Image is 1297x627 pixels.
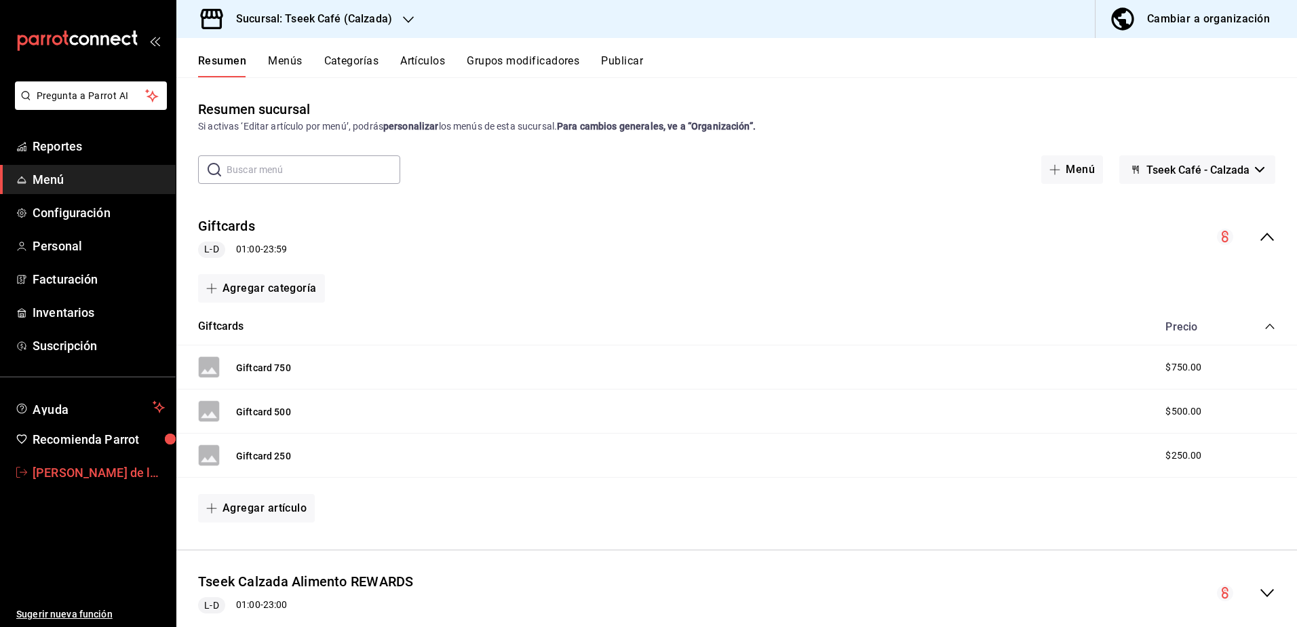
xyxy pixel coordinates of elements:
[1147,9,1270,28] div: Cambiar a organización
[225,11,392,27] h3: Sucursal: Tseek Café (Calzada)
[1152,320,1239,333] div: Precio
[198,597,413,613] div: 01:00 - 23:00
[33,137,165,155] span: Reportes
[176,206,1297,269] div: collapse-menu-row
[199,598,224,613] span: L-D
[1165,449,1201,463] span: $250.00
[198,319,244,335] button: Giftcards
[198,242,287,258] div: 01:00 - 23:59
[557,121,756,132] strong: Para cambios generales, ve a “Organización”.
[1264,321,1275,332] button: collapse-category-row
[1041,155,1103,184] button: Menú
[467,54,579,77] button: Grupos modificadores
[33,430,165,449] span: Recomienda Parrot
[1119,155,1275,184] button: Tseek Café - Calzada
[1165,404,1201,419] span: $500.00
[198,54,1297,77] div: navigation tabs
[268,54,302,77] button: Menús
[601,54,643,77] button: Publicar
[324,54,379,77] button: Categorías
[198,572,413,592] button: Tseek Calzada Alimento REWARDS
[16,607,165,622] span: Sugerir nueva función
[9,98,167,113] a: Pregunta a Parrot AI
[383,121,439,132] strong: personalizar
[227,156,400,183] input: Buscar menú
[33,270,165,288] span: Facturación
[1165,360,1201,375] span: $750.00
[37,89,146,103] span: Pregunta a Parrot AI
[176,561,1297,624] div: collapse-menu-row
[33,399,147,415] span: Ayuda
[236,405,291,419] button: Giftcard 500
[199,242,224,256] span: L-D
[33,204,165,222] span: Configuración
[198,216,255,236] button: Giftcards
[1146,164,1250,176] span: Tseek Café - Calzada
[198,54,246,77] button: Resumen
[33,337,165,355] span: Suscripción
[236,361,291,375] button: Giftcard 750
[198,99,310,119] div: Resumen sucursal
[149,35,160,46] button: open_drawer_menu
[198,494,315,522] button: Agregar artículo
[236,449,291,463] button: Giftcard 250
[33,463,165,482] span: [PERSON_NAME] de la [PERSON_NAME]
[198,119,1275,134] div: Si activas ‘Editar artículo por menú’, podrás los menús de esta sucursal.
[33,170,165,189] span: Menú
[198,274,325,303] button: Agregar categoría
[15,81,167,110] button: Pregunta a Parrot AI
[33,303,165,322] span: Inventarios
[400,54,445,77] button: Artículos
[33,237,165,255] span: Personal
